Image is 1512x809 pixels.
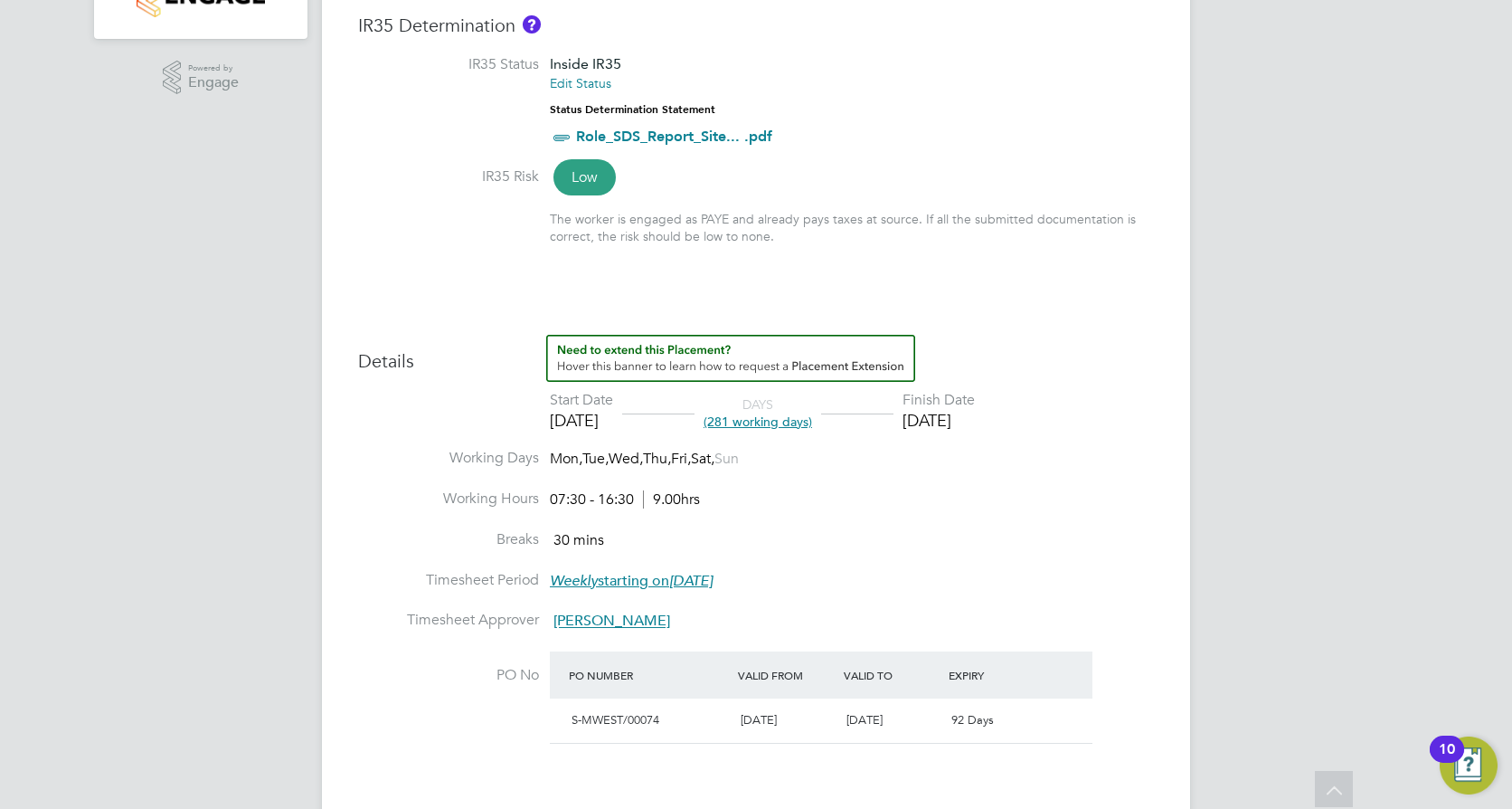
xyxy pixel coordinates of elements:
[358,530,539,549] label: Breaks
[358,55,539,74] label: IR35 Status
[944,659,1050,691] div: Expiry
[550,391,613,410] div: Start Date
[553,531,604,549] span: 30 mins
[523,15,541,33] button: About IR35
[358,611,539,630] label: Timesheet Approver
[564,659,733,691] div: PO Number
[358,571,539,590] label: Timesheet Period
[671,450,691,468] span: Fri,
[1439,749,1455,773] div: 10
[576,128,772,145] a: Role_SDS_Report_Site... .pdf
[550,75,611,91] a: Edit Status
[546,335,915,382] button: How to extend a Placement?
[951,712,994,728] span: 92 Days
[550,450,582,468] span: Mon,
[839,659,945,691] div: Valid To
[714,450,739,468] span: Sun
[609,450,643,468] span: Wed,
[358,167,539,186] label: IR35 Risk
[188,75,239,90] span: Engage
[550,103,715,116] strong: Status Determination Statement
[163,61,240,95] a: Powered byEngage
[669,572,713,590] em: [DATE]
[550,572,598,590] em: Weekly
[741,712,777,728] span: [DATE]
[358,14,1154,37] h3: IR35 Determination
[550,410,613,431] div: [DATE]
[550,490,700,509] div: 07:30 - 16:30
[550,211,1154,243] div: The worker is engaged as PAYE and already pays taxes at source. If all the submitted documentatio...
[358,335,1154,373] h3: Details
[846,712,883,728] span: [DATE]
[704,414,812,430] span: (281 working days)
[1440,737,1498,795] button: Open Resource Center, 10 new notifications
[188,61,239,76] span: Powered by
[358,490,539,509] label: Working Hours
[902,410,975,431] div: [DATE]
[695,396,821,429] div: DAYS
[572,712,659,728] span: S-MWEST/00074
[733,659,839,691] div: Valid From
[902,391,975,410] div: Finish Date
[691,450,714,468] span: Sat,
[358,449,539,468] label: Working Days
[582,450,609,468] span: Tue,
[358,666,539,685] label: PO No
[643,450,671,468] span: Thu,
[553,159,616,195] span: Low
[550,55,621,72] span: Inside IR35
[553,613,670,631] span: [PERSON_NAME]
[643,490,700,509] span: 9.00hrs
[550,572,713,590] span: starting on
